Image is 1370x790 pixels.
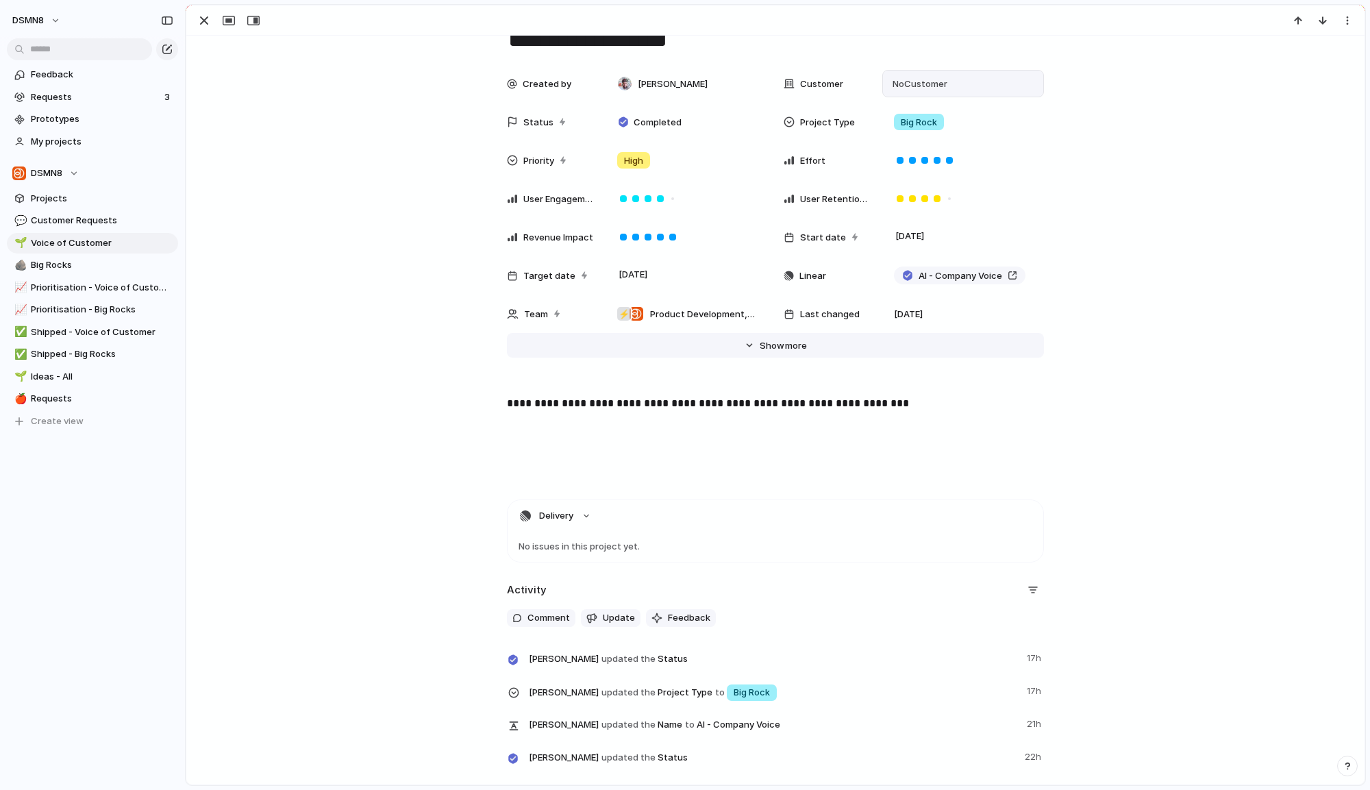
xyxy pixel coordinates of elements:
span: Requests [31,90,160,104]
div: 🌱 [14,235,24,251]
a: ✅Shipped - Voice of Customer [7,322,178,343]
span: Prioritisation - Voice of Customer [31,281,173,295]
button: Showmore [507,333,1044,358]
a: Projects [7,188,178,209]
span: more [785,339,807,353]
a: AI - Company Voice [894,267,1025,284]
span: Name AI - Company Voice [529,715,1019,734]
a: 🪨Big Rocks [7,255,178,275]
button: 🌱 [12,370,26,384]
span: [PERSON_NAME] [638,77,708,91]
span: [DATE] [894,308,923,321]
button: 🍎 [12,392,26,406]
span: Update [603,611,635,625]
button: Delivery [508,500,1043,531]
span: Status [529,748,1017,767]
div: ⚡ [617,307,631,321]
span: Shipped - Big Rocks [31,347,173,361]
span: Comment [527,611,570,625]
span: Team [524,308,548,321]
div: 💬 [14,213,24,229]
a: Requests3 [7,87,178,108]
div: ✅ [14,324,24,340]
span: Project Type [529,682,1019,702]
span: Requests [31,392,173,406]
span: 3 [164,90,173,104]
button: 🪨 [12,258,26,272]
span: [DATE] [892,228,928,245]
span: Customer Requests [31,214,173,227]
span: No Customer [888,77,947,91]
span: User Engagement Impact [523,193,595,206]
span: Show [760,339,784,353]
a: 🌱Voice of Customer [7,233,178,254]
span: Target date [523,269,575,283]
span: updated the [601,652,656,666]
span: Prototypes [31,112,173,126]
span: Effort [800,154,825,168]
button: Create view [7,411,178,432]
span: My projects [31,135,173,149]
button: 📈 [12,303,26,317]
div: 📈 [14,280,24,295]
div: 🌱 [14,369,24,384]
span: Status [523,116,553,129]
div: 🪨 [14,258,24,273]
span: Priority [523,154,554,168]
span: 17h [1027,682,1044,698]
span: Feedback [668,611,710,625]
div: 🍎Requests [7,388,178,409]
a: 📈Prioritisation - Voice of Customer [7,277,178,298]
span: User Retention Impact [800,193,871,206]
button: 📈 [12,281,26,295]
span: 22h [1025,748,1044,764]
div: No issues in this project yet. [508,531,1043,562]
h2: Activity [507,582,547,598]
span: to [685,718,695,732]
span: [PERSON_NAME] [529,751,599,765]
span: Revenue Impact [523,231,593,245]
span: Start date [800,231,846,245]
span: Voice of Customer [31,236,173,250]
span: updated the [601,718,656,732]
span: Big Rock [901,116,937,129]
div: Delivery [508,531,1043,562]
div: 📈 [14,302,24,318]
span: Shipped - Voice of Customer [31,325,173,339]
a: Feedback [7,64,178,85]
span: 21h [1027,715,1044,731]
span: Create view [31,415,84,428]
span: [DATE] [615,267,651,283]
span: Ideas - All [31,370,173,384]
div: ✅Shipped - Big Rocks [7,344,178,365]
span: 17h [1027,649,1044,665]
button: 🌱 [12,236,26,250]
a: 🌱Ideas - All [7,367,178,387]
a: 📈Prioritisation - Big Rocks [7,299,178,320]
span: Big Rock [734,686,770,700]
span: updated the [601,686,656,700]
span: Customer [800,77,843,91]
a: My projects [7,132,178,152]
a: Prototypes [7,109,178,129]
span: Linear [799,269,826,283]
button: ✅ [12,325,26,339]
span: High [624,154,643,168]
span: AI - Company Voice [919,269,1002,283]
span: to [715,686,725,700]
span: Completed [634,116,682,129]
button: ✅ [12,347,26,361]
span: Big Rocks [31,258,173,272]
a: 💬Customer Requests [7,210,178,231]
button: 💬 [12,214,26,227]
span: updated the [601,751,656,765]
span: Projects [31,192,173,206]
div: ✅ [14,347,24,362]
button: Update [581,609,640,627]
